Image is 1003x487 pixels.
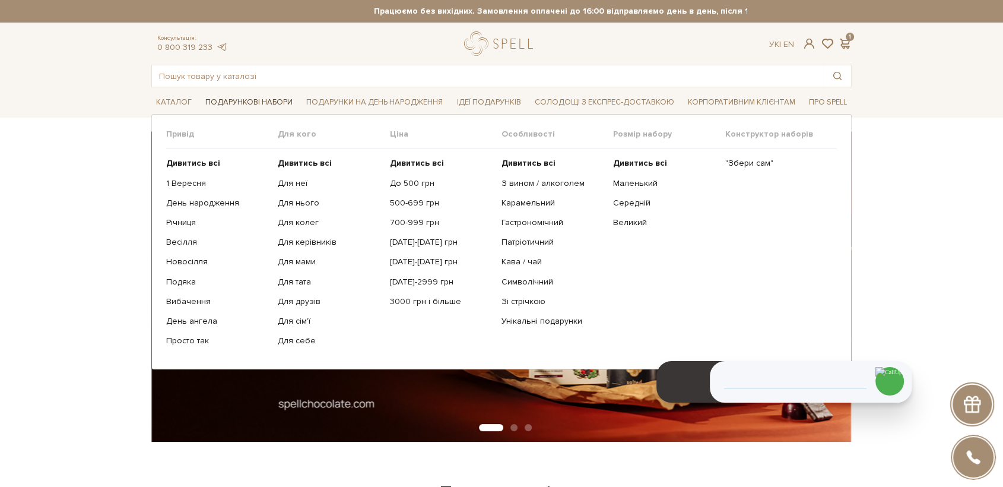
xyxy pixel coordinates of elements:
[166,336,269,346] a: Просто так
[804,93,852,112] span: Про Spell
[151,93,196,112] span: Каталог
[769,39,794,50] div: Ук
[452,93,525,112] span: Ідеї подарунків
[166,316,269,327] a: День ангела
[501,257,604,267] a: Кава / чай
[166,296,269,307] a: Вибачення
[390,237,493,248] a: [DATE]-[DATE] грн
[166,158,220,168] b: Дивитись всі
[501,178,604,189] a: З вином / алкоголем
[390,158,444,168] b: Дивитись всі
[779,39,781,49] span: |
[215,42,227,52] a: telegram
[278,237,380,248] a: Для керівників
[157,42,212,52] a: 0 800 319 233
[151,423,852,434] div: Carousel Pagination
[501,158,556,168] b: Дивитись всі
[824,65,851,87] button: Пошук товару у каталозі
[525,424,532,431] button: Carousel Page 3
[390,296,493,307] a: 3000 грн і більше
[390,158,493,169] a: Дивитись всі
[390,257,493,267] a: [DATE]-[DATE] грн
[201,93,297,112] span: Подарункові набори
[613,198,716,208] a: Середній
[166,158,269,169] a: Дивитись всі
[278,158,332,168] b: Дивитись всі
[166,198,269,208] a: День народження
[479,424,503,431] button: Carousel Page 1 (Current Slide)
[501,217,604,228] a: Гастрономічний
[278,257,380,267] a: Для мами
[501,198,604,208] a: Карамельний
[278,158,380,169] a: Дивитись всі
[725,158,828,169] a: "Збери сам"
[510,424,518,431] button: Carousel Page 2
[166,277,269,287] a: Подяка
[501,158,604,169] a: Дивитись всі
[278,129,389,140] span: Для кого
[278,316,380,327] a: Для сім'ї
[613,158,716,169] a: Дивитись всі
[613,158,667,168] b: Дивитись всі
[501,296,604,307] a: Зі стрічкою
[278,217,380,228] a: Для колег
[390,198,493,208] a: 500-699 грн
[166,257,269,267] a: Новосілля
[501,316,604,327] a: Унікальні подарунки
[390,129,501,140] span: Ціна
[725,129,837,140] span: Конструктор наборів
[501,129,613,140] span: Особливості
[166,217,269,228] a: Річниця
[613,178,716,189] a: Маленький
[278,296,380,307] a: Для друзів
[390,178,493,189] a: До 500 грн
[151,114,852,370] div: Каталог
[530,92,679,112] a: Солодощі з експрес-доставкою
[390,217,493,228] a: 700-999 грн
[301,93,447,112] span: Подарунки на День народження
[783,39,794,49] a: En
[166,178,269,189] a: 1 Вересня
[278,198,380,208] a: Для нього
[152,65,824,87] input: Пошук товару у каталозі
[166,237,269,248] a: Весілля
[166,129,278,140] span: Привід
[501,277,604,287] a: Символічний
[613,217,716,228] a: Великий
[278,336,380,346] a: Для себе
[256,6,957,17] strong: Працюємо без вихідних. Замовлення оплачені до 16:00 відправляємо день в день, після 16:00 - насту...
[613,129,725,140] span: Розмір набору
[683,92,800,112] a: Корпоративним клієнтам
[278,277,380,287] a: Для тата
[278,178,380,189] a: Для неї
[501,237,604,248] a: Патріотичний
[390,277,493,287] a: [DATE]-2999 грн
[157,34,227,42] span: Консультація:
